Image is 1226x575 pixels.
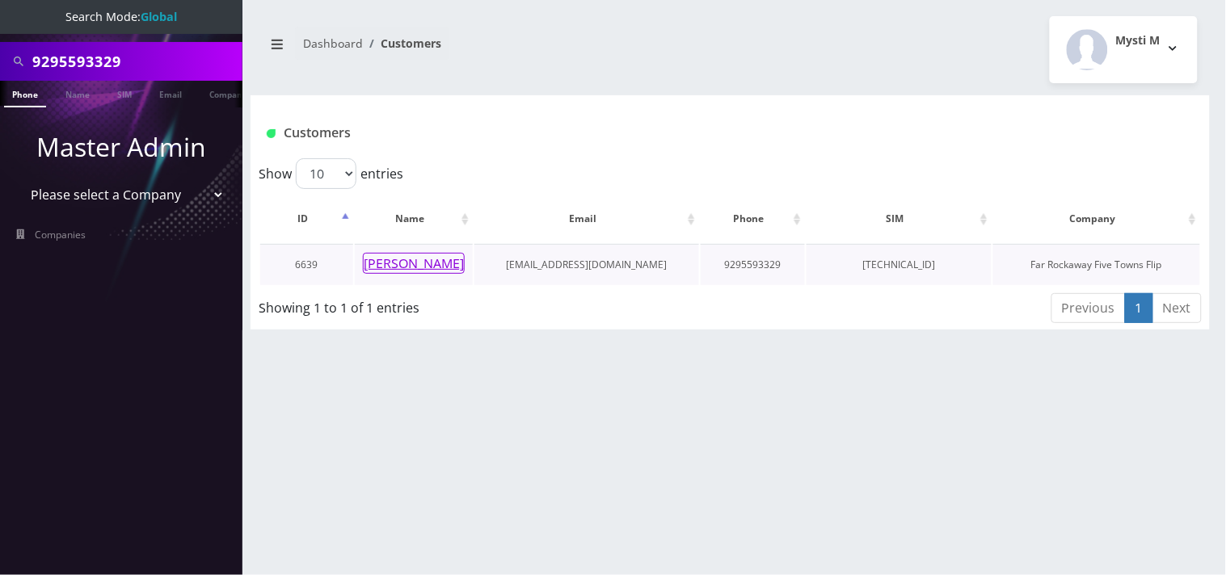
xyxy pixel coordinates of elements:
[474,195,698,242] th: Email: activate to sort column ascending
[263,27,718,73] nav: breadcrumb
[36,228,86,241] span: Companies
[1050,16,1198,83] button: Mysti M
[65,9,177,24] span: Search Mode:
[151,81,190,106] a: Email
[259,158,403,189] label: Show entries
[4,81,46,107] a: Phone
[260,244,353,285] td: 6639
[363,253,465,274] button: [PERSON_NAME]
[1125,293,1153,323] a: 1
[57,81,98,106] a: Name
[807,195,992,242] th: SIM: activate to sort column ascending
[32,46,238,77] input: Search All Companies
[260,195,353,242] th: ID: activate to sort column descending
[355,195,473,242] th: Name: activate to sort column ascending
[109,81,140,106] a: SIM
[474,244,698,285] td: [EMAIL_ADDRESS][DOMAIN_NAME]
[807,244,992,285] td: [TECHNICAL_ID]
[296,158,356,189] select: Showentries
[993,195,1200,242] th: Company: activate to sort column ascending
[701,195,805,242] th: Phone: activate to sort column ascending
[701,244,805,285] td: 9295593329
[1116,34,1161,48] h2: Mysti M
[1152,293,1202,323] a: Next
[267,125,1035,141] h1: Customers
[1051,293,1126,323] a: Previous
[303,36,363,51] a: Dashboard
[201,81,255,106] a: Company
[259,292,639,317] div: Showing 1 to 1 of 1 entries
[363,35,441,52] li: Customers
[993,244,1200,285] td: Far Rockaway Five Towns Flip
[141,9,177,24] strong: Global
